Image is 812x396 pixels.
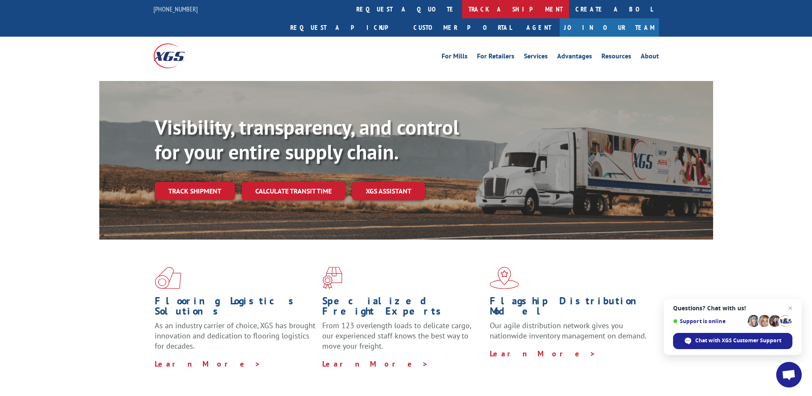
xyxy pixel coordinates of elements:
[153,5,198,13] a: [PHONE_NUMBER]
[407,18,518,37] a: Customer Portal
[490,267,519,289] img: xgs-icon-flagship-distribution-model-red
[155,267,181,289] img: xgs-icon-total-supply-chain-intelligence-red
[601,53,631,62] a: Resources
[560,18,659,37] a: Join Our Team
[242,182,345,200] a: Calculate transit time
[155,114,459,165] b: Visibility, transparency, and control for your entire supply chain.
[322,321,483,358] p: From 123 overlength loads to delicate cargo, our experienced staff knows the best way to move you...
[695,337,781,344] span: Chat with XGS Customer Support
[352,182,425,200] a: XGS ASSISTANT
[477,53,514,62] a: For Retailers
[518,18,560,37] a: Agent
[155,296,316,321] h1: Flooring Logistics Solutions
[785,303,795,313] span: Close chat
[557,53,592,62] a: Advantages
[155,182,235,200] a: Track shipment
[322,359,428,369] a: Learn More >
[490,296,651,321] h1: Flagship Distribution Model
[322,267,342,289] img: xgs-icon-focused-on-flooring-red
[284,18,407,37] a: Request a pickup
[155,359,261,369] a: Learn More >
[322,296,483,321] h1: Specialized Freight Experts
[155,321,315,351] span: As an industry carrier of choice, XGS has brought innovation and dedication to flooring logistics...
[673,318,745,324] span: Support is online
[776,362,802,387] div: Open chat
[673,333,792,349] div: Chat with XGS Customer Support
[641,53,659,62] a: About
[490,349,596,358] a: Learn More >
[442,53,468,62] a: For Mills
[524,53,548,62] a: Services
[673,305,792,312] span: Questions? Chat with us!
[490,321,647,341] span: Our agile distribution network gives you nationwide inventory management on demand.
